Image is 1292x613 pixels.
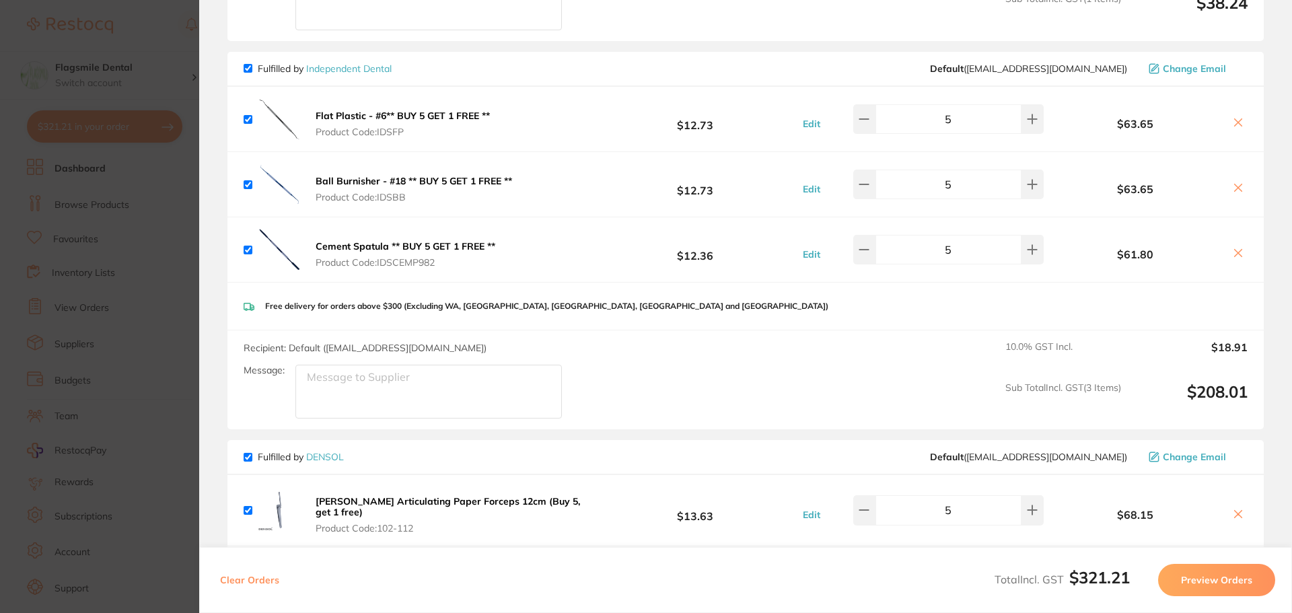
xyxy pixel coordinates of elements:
[1163,452,1226,462] span: Change Email
[1047,183,1223,195] b: $63.65
[930,451,964,463] b: Default
[244,342,487,354] span: Recipient: Default ( [EMAIL_ADDRESS][DOMAIN_NAME] )
[316,192,512,203] span: Product Code: IDSBB
[995,573,1130,586] span: Total Incl. GST
[265,301,828,311] p: Free delivery for orders above $300 (Excluding WA, [GEOGRAPHIC_DATA], [GEOGRAPHIC_DATA], [GEOGRAP...
[316,257,495,268] span: Product Code: IDSCEMP982
[316,523,591,534] span: Product Code: 102-112
[258,98,301,141] img: MzdnOXhuMw
[595,238,795,262] b: $12.36
[1047,118,1223,130] b: $63.65
[1005,382,1121,419] span: Sub Total Incl. GST ( 3 Items)
[312,495,595,534] button: [PERSON_NAME] Articulating Paper Forceps 12cm (Buy 5, get 1 free) Product Code:102-112
[306,451,344,463] a: DENSOL
[312,110,494,138] button: Flat Plastic - #6** BUY 5 GET 1 FREE ** Product Code:IDSFP
[799,183,824,195] button: Edit
[799,248,824,260] button: Edit
[1158,564,1275,596] button: Preview Orders
[1047,509,1223,521] b: $68.15
[1132,382,1248,419] output: $208.01
[930,452,1127,462] span: sales@densol.com.au
[258,228,301,271] img: cnBybnl2dA
[1069,567,1130,587] b: $321.21
[258,163,301,206] img: cDhydXpibA
[1163,63,1226,74] span: Change Email
[595,498,795,523] b: $13.63
[595,172,795,197] b: $12.73
[258,452,344,462] p: Fulfilled by
[930,63,1127,74] span: orders@independentdental.com.au
[312,240,499,268] button: Cement Spatula ** BUY 5 GET 1 FREE ** Product Code:IDSCEMP982
[930,63,964,75] b: Default
[244,365,285,376] label: Message:
[1145,451,1248,463] button: Change Email
[306,63,392,75] a: Independent Dental
[799,118,824,130] button: Edit
[258,489,301,532] img: bmkzN2swag
[316,127,490,137] span: Product Code: IDSFP
[316,240,495,252] b: Cement Spatula ** BUY 5 GET 1 FREE **
[1005,341,1121,371] span: 10.0 % GST Incl.
[316,110,490,122] b: Flat Plastic - #6** BUY 5 GET 1 FREE **
[1132,341,1248,371] output: $18.91
[312,175,516,203] button: Ball Burnisher - #18 ** BUY 5 GET 1 FREE ** Product Code:IDSBB
[1145,63,1248,75] button: Change Email
[216,564,283,596] button: Clear Orders
[316,175,512,187] b: Ball Burnisher - #18 ** BUY 5 GET 1 FREE **
[799,509,824,521] button: Edit
[595,107,795,132] b: $12.73
[1047,248,1223,260] b: $61.80
[258,63,392,74] p: Fulfilled by
[316,495,580,518] b: [PERSON_NAME] Articulating Paper Forceps 12cm (Buy 5, get 1 free)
